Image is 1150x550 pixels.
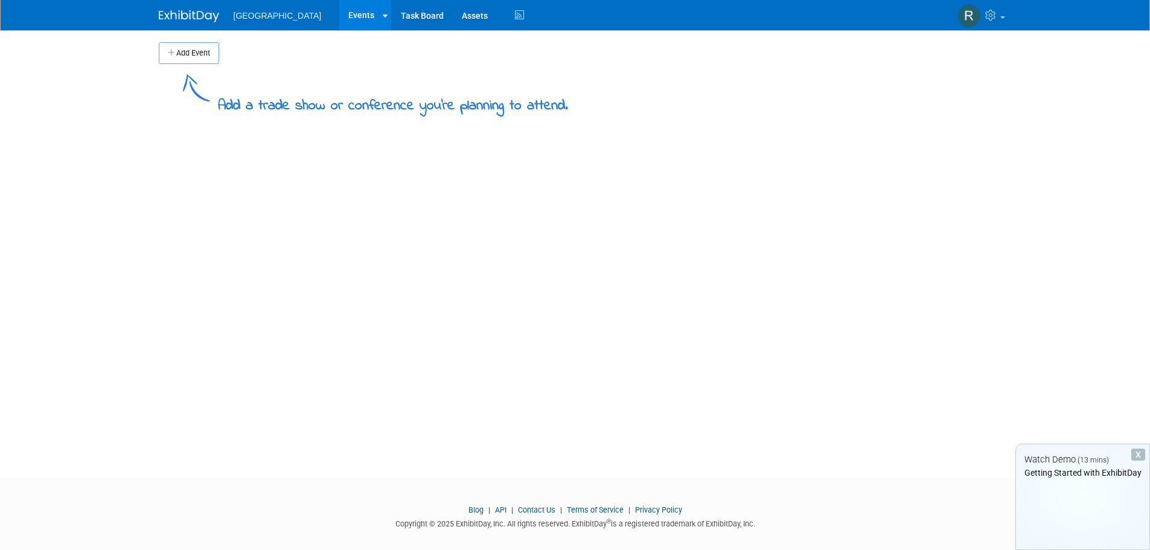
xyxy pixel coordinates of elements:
a: Terms of Service [567,505,624,514]
a: API [495,505,506,514]
div: Add a trade show or conference you're planning to attend. [218,87,568,117]
div: Getting Started with ExhibitDay [1016,467,1149,479]
span: | [485,505,493,514]
div: Watch Demo [1016,453,1149,466]
a: Privacy Policy [635,505,682,514]
a: Blog [468,505,484,514]
img: Romyr Martinez [957,4,980,27]
span: (13 mins) [1078,456,1109,464]
sup: ® [607,518,611,525]
span: [GEOGRAPHIC_DATA] [234,11,322,21]
button: Add Event [159,42,219,64]
a: Contact Us [518,505,555,514]
span: | [625,505,633,514]
img: ExhibitDay [159,10,219,22]
div: Dismiss [1131,449,1145,461]
span: | [508,505,516,514]
span: | [557,505,565,514]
